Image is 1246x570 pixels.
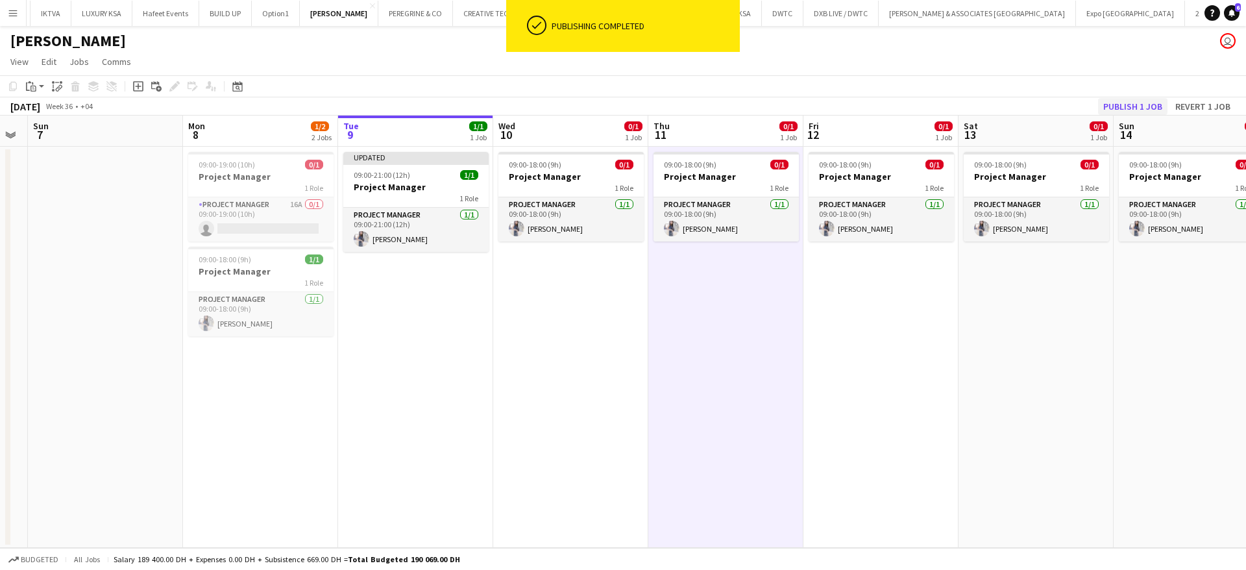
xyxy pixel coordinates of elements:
[1090,121,1108,131] span: 0/1
[470,132,487,142] div: 1 Job
[69,56,89,68] span: Jobs
[199,254,251,264] span: 09:00-18:00 (9h)
[5,53,34,70] a: View
[654,152,799,242] app-job-card: 09:00-18:00 (9h)0/1Project Manager1 RoleProject Manager1/109:00-18:00 (9h)[PERSON_NAME]
[654,197,799,242] app-card-role: Project Manager1/109:00-18:00 (9h)[PERSON_NAME]
[132,1,199,26] button: Hafeet Events
[770,183,788,193] span: 1 Role
[974,160,1027,169] span: 09:00-18:00 (9h)
[343,208,489,252] app-card-role: Project Manager1/109:00-21:00 (12h)[PERSON_NAME]
[311,132,332,142] div: 2 Jobs
[1081,160,1099,169] span: 0/1
[762,1,803,26] button: DWTC
[199,1,252,26] button: BUILD UP
[1235,3,1241,12] span: 6
[935,132,952,142] div: 1 Job
[664,160,716,169] span: 09:00-18:00 (9h)
[10,100,40,113] div: [DATE]
[964,171,1109,182] h3: Project Manager
[188,120,205,132] span: Mon
[71,1,132,26] button: LUXURY KSA
[252,1,300,26] button: Option1
[188,292,334,336] app-card-role: Project Manager1/109:00-18:00 (9h)[PERSON_NAME]
[459,193,478,203] span: 1 Role
[354,170,410,180] span: 09:00-21:00 (12h)
[114,554,460,564] div: Salary 189 400.00 DH + Expenses 0.00 DH + Subsistence 669.00 DH =
[807,127,819,142] span: 12
[21,555,58,564] span: Budgeted
[809,197,954,242] app-card-role: Project Manager1/109:00-18:00 (9h)[PERSON_NAME]
[378,1,453,26] button: PEREGRINE & CO
[552,20,735,32] div: Publishing completed
[304,183,323,193] span: 1 Role
[71,554,103,564] span: All jobs
[625,132,642,142] div: 1 Job
[188,171,334,182] h3: Project Manager
[779,121,798,131] span: 0/1
[819,160,872,169] span: 09:00-18:00 (9h)
[10,31,126,51] h1: [PERSON_NAME]
[1224,5,1240,21] a: 6
[343,152,489,162] div: Updated
[6,552,60,567] button: Budgeted
[498,152,644,242] app-job-card: 09:00-18:00 (9h)0/1Project Manager1 RoleProject Manager1/109:00-18:00 (9h)[PERSON_NAME]
[809,152,954,242] app-job-card: 09:00-18:00 (9h)0/1Project Manager1 RoleProject Manager1/109:00-18:00 (9h)[PERSON_NAME]
[964,197,1109,242] app-card-role: Project Manager1/109:00-18:00 (9h)[PERSON_NAME]
[654,120,670,132] span: Thu
[10,56,29,68] span: View
[1185,1,1232,26] button: 2XCEED
[36,53,62,70] a: Edit
[1220,33,1236,49] app-user-avatar: Eagal Abdi
[964,120,978,132] span: Sat
[343,152,489,252] app-job-card: Updated09:00-21:00 (12h)1/1Project Manager1 RoleProject Manager1/109:00-21:00 (12h)[PERSON_NAME]
[102,56,131,68] span: Comms
[1119,120,1134,132] span: Sun
[188,152,334,242] app-job-card: 09:00-19:00 (10h)0/1Project Manager1 RoleProject Manager16A0/109:00-19:00 (10h)
[1080,183,1099,193] span: 1 Role
[460,170,478,180] span: 1/1
[341,127,359,142] span: 9
[615,183,633,193] span: 1 Role
[498,120,515,132] span: Wed
[1090,132,1107,142] div: 1 Job
[498,171,644,182] h3: Project Manager
[188,247,334,336] app-job-card: 09:00-18:00 (9h)1/1Project Manager1 RoleProject Manager1/109:00-18:00 (9h)[PERSON_NAME]
[64,53,94,70] a: Jobs
[1076,1,1185,26] button: Expo [GEOGRAPHIC_DATA]
[809,171,954,182] h3: Project Manager
[964,152,1109,242] app-job-card: 09:00-18:00 (9h)0/1Project Manager1 RoleProject Manager1/109:00-18:00 (9h)[PERSON_NAME]
[80,101,93,111] div: +04
[97,53,136,70] a: Comms
[652,127,670,142] span: 11
[624,121,642,131] span: 0/1
[809,120,819,132] span: Fri
[1170,98,1236,115] button: Revert 1 job
[654,171,799,182] h3: Project Manager
[43,101,75,111] span: Week 36
[925,183,944,193] span: 1 Role
[304,278,323,288] span: 1 Role
[305,254,323,264] span: 1/1
[199,160,255,169] span: 09:00-19:00 (10h)
[615,160,633,169] span: 0/1
[498,197,644,242] app-card-role: Project Manager1/109:00-18:00 (9h)[PERSON_NAME]
[803,1,879,26] button: DXB LIVE / DWTC
[31,127,49,142] span: 7
[770,160,788,169] span: 0/1
[1098,98,1167,115] button: Publish 1 job
[343,181,489,193] h3: Project Manager
[186,127,205,142] span: 8
[348,554,460,564] span: Total Budgeted 190 069.00 DH
[879,1,1076,26] button: [PERSON_NAME] & ASSOCIATES [GEOGRAPHIC_DATA]
[925,160,944,169] span: 0/1
[509,160,561,169] span: 09:00-18:00 (9h)
[300,1,378,26] button: [PERSON_NAME]
[31,1,71,26] button: IKTVA
[469,121,487,131] span: 1/1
